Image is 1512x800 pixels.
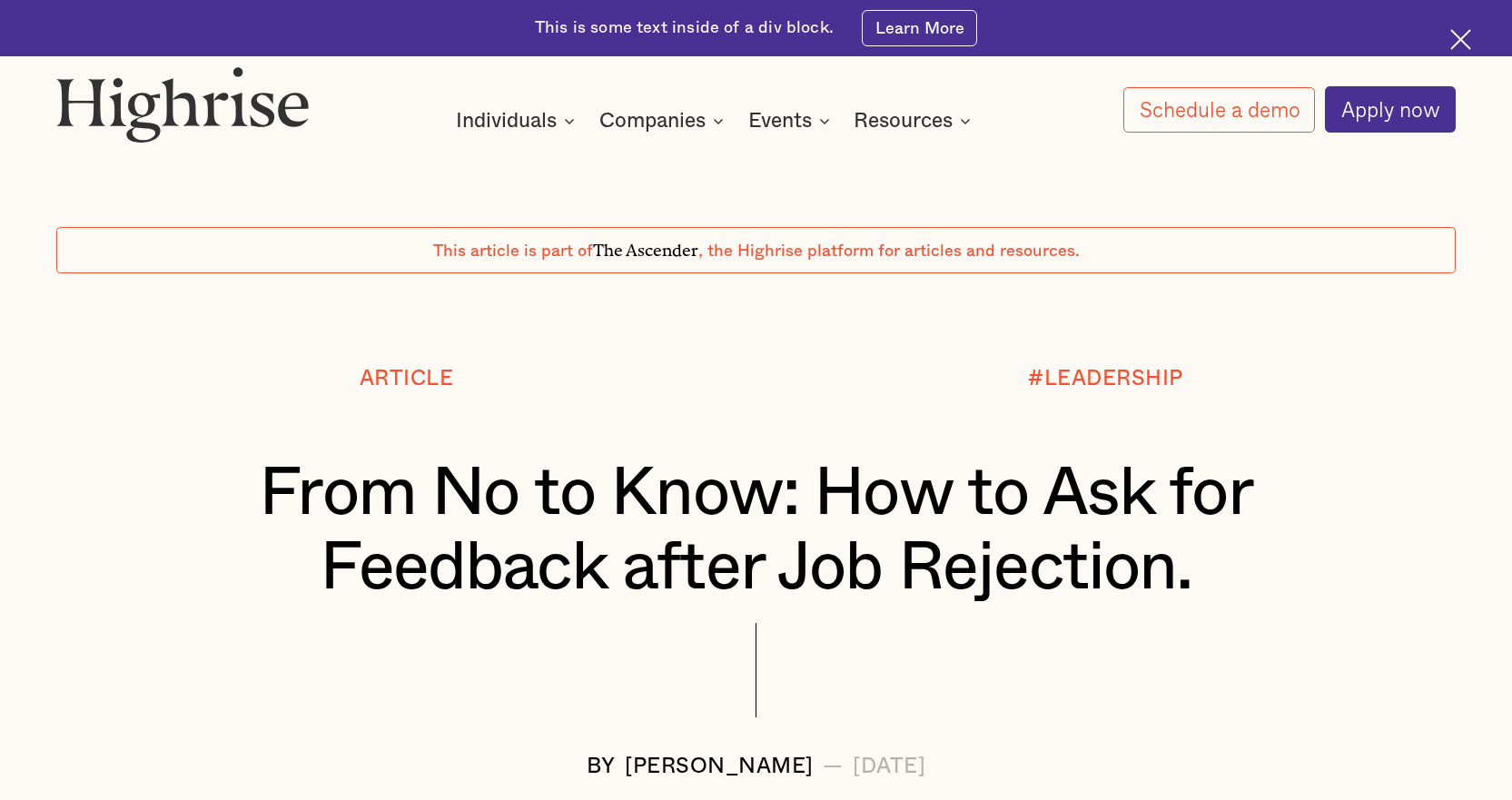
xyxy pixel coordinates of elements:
div: [PERSON_NAME] [625,756,814,779]
div: This is some text inside of a div block. [535,17,834,40]
a: Learn More [862,10,977,46]
div: Events [748,110,835,132]
div: BY [587,756,616,779]
div: Resources [854,110,953,132]
span: , the Highrise platform for articles and resources. [698,242,1080,260]
div: Events [748,110,812,132]
div: — [823,756,844,779]
img: Highrise logo [56,66,309,143]
div: Individuals [456,110,580,132]
a: Schedule a demo [1123,87,1316,133]
h1: From No to Know: How to Ask for Feedback after Job Rejection. [114,457,1397,605]
div: [DATE] [853,756,925,779]
div: Companies [599,110,729,132]
div: Individuals [456,110,557,132]
div: Resources [854,110,976,132]
span: The Ascender [593,237,698,257]
span: This article is part of [433,242,593,260]
div: Article [360,368,454,391]
div: #LEADERSHIP [1028,368,1183,391]
div: Companies [599,110,706,132]
img: Cross icon [1450,29,1471,50]
a: Apply now [1325,86,1456,133]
